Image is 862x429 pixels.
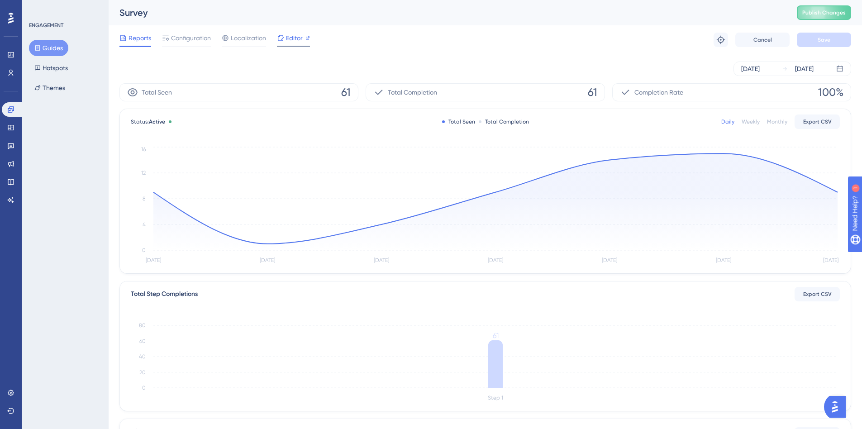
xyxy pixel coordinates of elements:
tspan: 80 [139,322,146,329]
span: Completion Rate [634,87,683,98]
div: [DATE] [741,63,760,74]
span: Reports [129,33,151,43]
tspan: [DATE] [146,257,161,263]
tspan: 12 [141,170,146,176]
button: Cancel [735,33,790,47]
span: 61 [588,85,597,100]
div: Weekly [742,118,760,125]
button: Export CSV [795,114,840,129]
button: Themes [29,80,71,96]
tspan: 8 [143,195,146,202]
tspan: [DATE] [716,257,731,263]
span: Configuration [171,33,211,43]
tspan: 4 [143,221,146,228]
tspan: 16 [141,146,146,153]
button: Publish Changes [797,5,851,20]
span: Export CSV [803,118,832,125]
tspan: 60 [139,338,146,344]
span: Active [149,119,165,125]
span: Total Seen [142,87,172,98]
tspan: [DATE] [488,257,503,263]
tspan: 40 [139,353,146,360]
span: Need Help? [21,2,57,13]
div: 1 [63,5,66,12]
button: Export CSV [795,287,840,301]
div: Total Seen [442,118,475,125]
span: Save [818,36,830,43]
div: Total Completion [479,118,529,125]
span: Total Completion [388,87,437,98]
div: Daily [721,118,734,125]
span: Status: [131,118,165,125]
div: Survey [119,6,774,19]
iframe: UserGuiding AI Assistant Launcher [824,393,851,420]
tspan: [DATE] [374,257,389,263]
tspan: [DATE] [260,257,275,263]
tspan: [DATE] [602,257,617,263]
div: ENGAGEMENT [29,22,63,29]
span: Export CSV [803,291,832,298]
button: Save [797,33,851,47]
tspan: 0 [142,247,146,253]
span: Cancel [753,36,772,43]
div: Monthly [767,118,787,125]
span: 100% [818,85,843,100]
button: Hotspots [29,60,73,76]
span: Editor [286,33,303,43]
button: Guides [29,40,68,56]
span: Localization [231,33,266,43]
tspan: 61 [493,331,499,340]
tspan: Step 1 [488,395,503,401]
tspan: 0 [142,385,146,391]
tspan: [DATE] [823,257,838,263]
div: [DATE] [795,63,814,74]
div: Total Step Completions [131,289,198,300]
span: 61 [341,85,351,100]
tspan: 20 [139,369,146,376]
span: Publish Changes [802,9,846,16]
